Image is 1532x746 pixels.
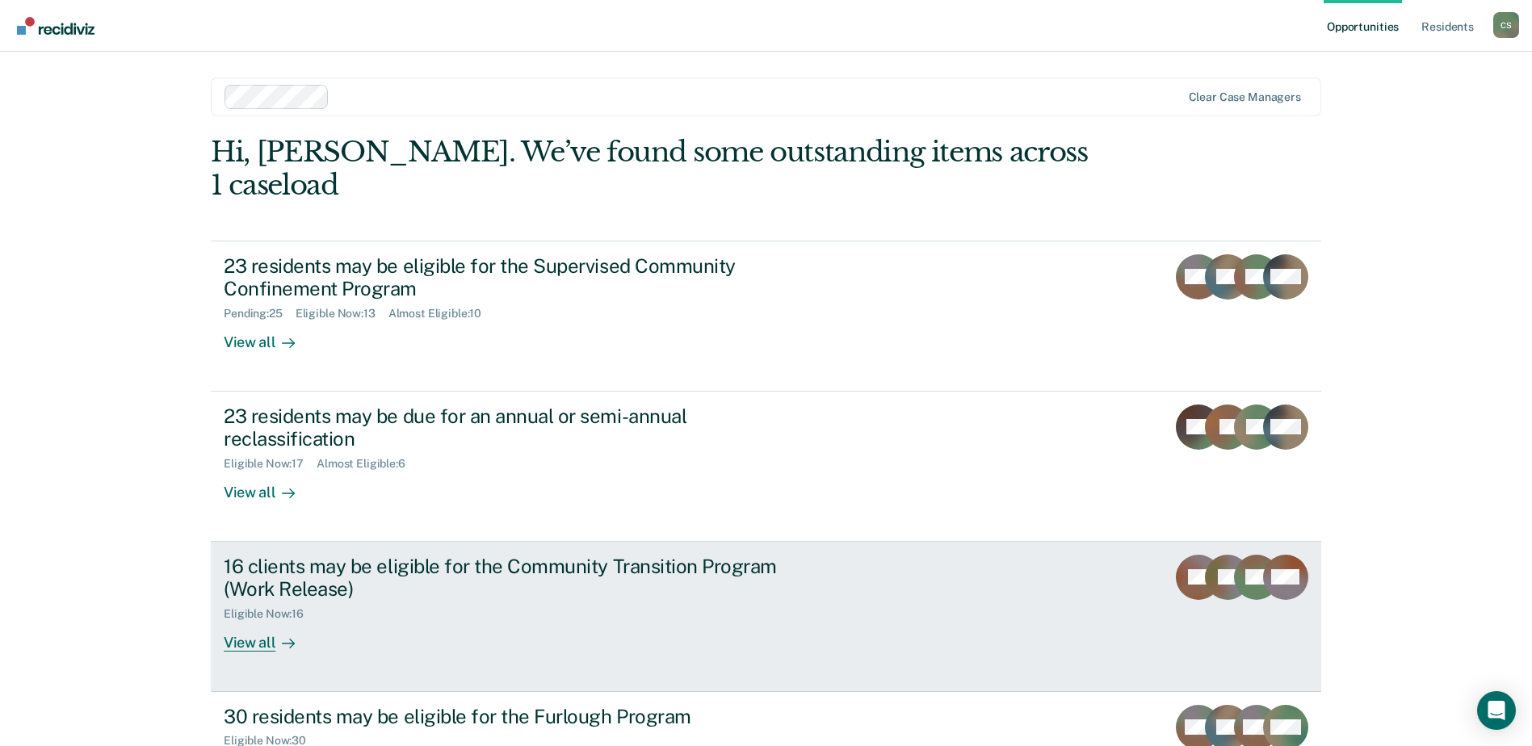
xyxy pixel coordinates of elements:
[211,392,1321,542] a: 23 residents may be due for an annual or semi-annual reclassificationEligible Now:17Almost Eligib...
[1493,12,1519,38] div: C S
[317,457,418,471] div: Almost Eligible : 6
[211,241,1321,392] a: 23 residents may be eligible for the Supervised Community Confinement ProgramPending:25Eligible N...
[224,404,791,451] div: 23 residents may be due for an annual or semi-annual reclassification
[224,471,314,502] div: View all
[224,457,317,471] div: Eligible Now : 17
[224,705,791,728] div: 30 residents may be eligible for the Furlough Program
[1493,12,1519,38] button: Profile dropdown button
[224,254,791,301] div: 23 residents may be eligible for the Supervised Community Confinement Program
[224,555,791,601] div: 16 clients may be eligible for the Community Transition Program (Work Release)
[211,542,1321,692] a: 16 clients may be eligible for the Community Transition Program (Work Release)Eligible Now:16View...
[388,307,495,321] div: Almost Eligible : 10
[296,307,388,321] div: Eligible Now : 13
[1477,691,1516,730] div: Open Intercom Messenger
[224,621,314,652] div: View all
[224,321,314,352] div: View all
[1189,90,1301,104] div: Clear case managers
[211,136,1099,202] div: Hi, [PERSON_NAME]. We’ve found some outstanding items across 1 caseload
[224,307,296,321] div: Pending : 25
[224,607,317,621] div: Eligible Now : 16
[17,17,94,35] img: Recidiviz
